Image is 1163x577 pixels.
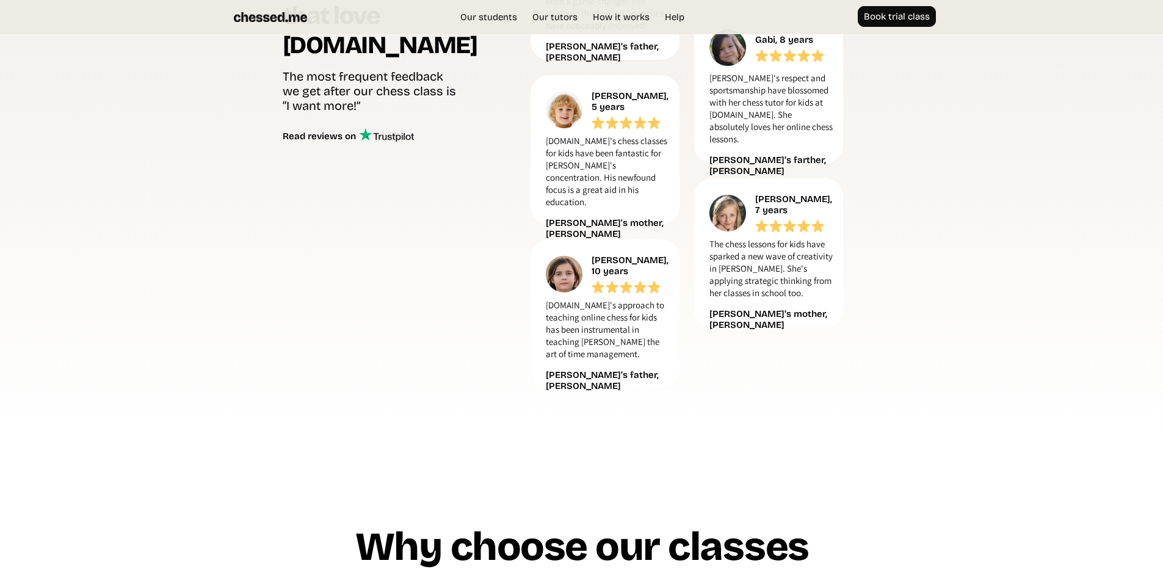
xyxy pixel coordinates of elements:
[283,131,359,142] div: Read reviews on
[709,238,833,305] p: The chess lessons for kids have sparked a new wave of creativity in [PERSON_NAME]. She's applying...
[526,11,584,23] a: Our tutors
[546,299,669,366] p: [DOMAIN_NAME]'s approach to teaching online chess for kids has been instrumental in teaching [PER...
[587,11,656,23] a: How it works
[709,154,833,176] div: [PERSON_NAME]’s farther, [PERSON_NAME]
[755,194,835,216] div: [PERSON_NAME], 7 years
[546,369,669,391] div: [PERSON_NAME]’s father, [PERSON_NAME]
[709,72,833,151] p: [PERSON_NAME]'s respect and sportsmanship have blossomed with her chess tutor for kids at [DOMAIN...
[592,90,672,112] div: [PERSON_NAME], 5 years
[546,217,669,239] div: [PERSON_NAME]'s mother, [PERSON_NAME]
[546,41,669,63] div: [PERSON_NAME]’s father, [PERSON_NAME]
[283,128,414,142] a: Read reviews on
[659,11,690,23] a: Help
[283,69,461,116] div: The most frequent feedback we get after our chess class is “I want more!”
[709,308,833,330] div: [PERSON_NAME]’s mother, [PERSON_NAME]
[546,135,669,214] p: [DOMAIN_NAME]'s chess classes for kids have been fantastic for [PERSON_NAME]'s concentration. His...
[454,11,523,23] a: Our students
[755,34,816,45] div: Gabi, 8 years
[858,6,936,27] a: Book trial class
[592,255,672,277] div: [PERSON_NAME], 10 years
